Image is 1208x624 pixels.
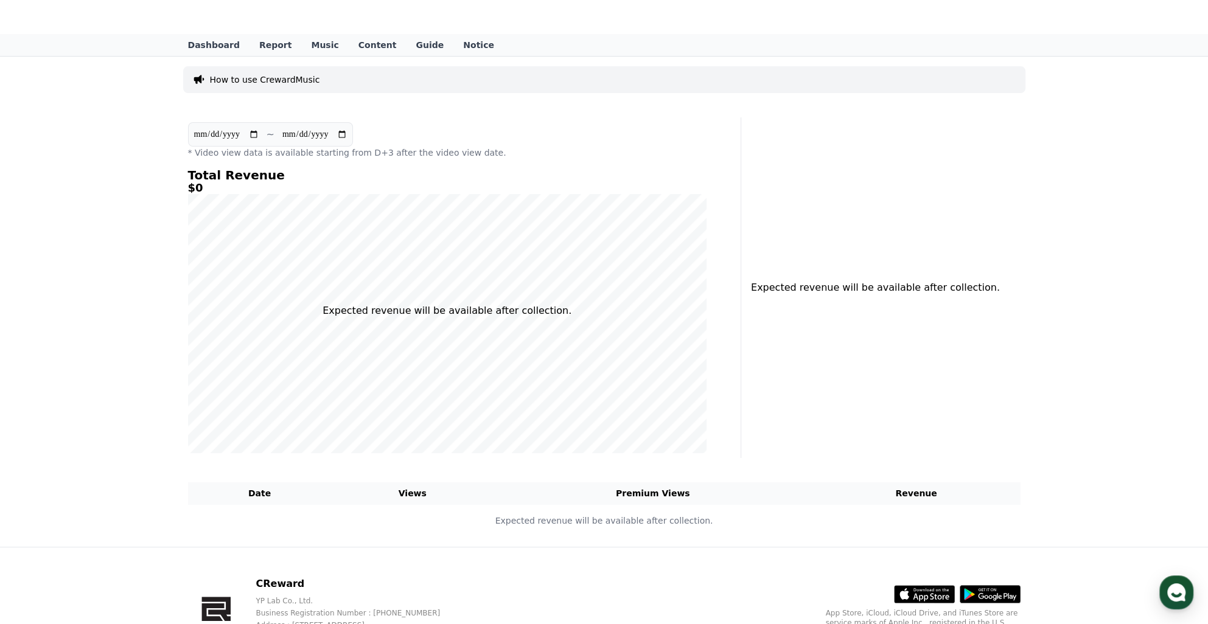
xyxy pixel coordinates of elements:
a: Home [4,386,80,416]
a: How to use CrewardMusic [210,74,320,86]
a: Guide [406,34,453,56]
p: CReward [256,577,459,591]
th: Views [332,482,494,505]
a: Music [301,34,348,56]
p: Expected revenue will be available after collection. [323,303,571,318]
p: Expected revenue will be available after collection. [751,280,993,295]
a: Settings [157,386,234,416]
th: Premium Views [494,482,812,505]
th: Revenue [812,482,1021,505]
p: Expected revenue will be available after collection. [189,515,1020,527]
a: Report [250,34,302,56]
p: * Video view data is available starting from D+3 after the video view date. [188,147,707,159]
p: ~ [267,127,274,142]
h4: Total Revenue [188,168,707,182]
span: Settings [180,404,210,414]
a: Content [349,34,407,56]
span: Messages [101,404,137,414]
p: Business Registration Number : [PHONE_NUMBER] [256,608,459,618]
a: Messages [80,386,157,416]
a: CReward [188,7,279,27]
th: Date [188,482,332,505]
a: Notice [453,34,504,56]
span: CReward [208,7,279,27]
span: Home [31,404,52,414]
h5: $0 [188,182,707,194]
a: Dashboard [178,34,250,56]
p: YP Lab Co., Ltd. [256,596,459,606]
